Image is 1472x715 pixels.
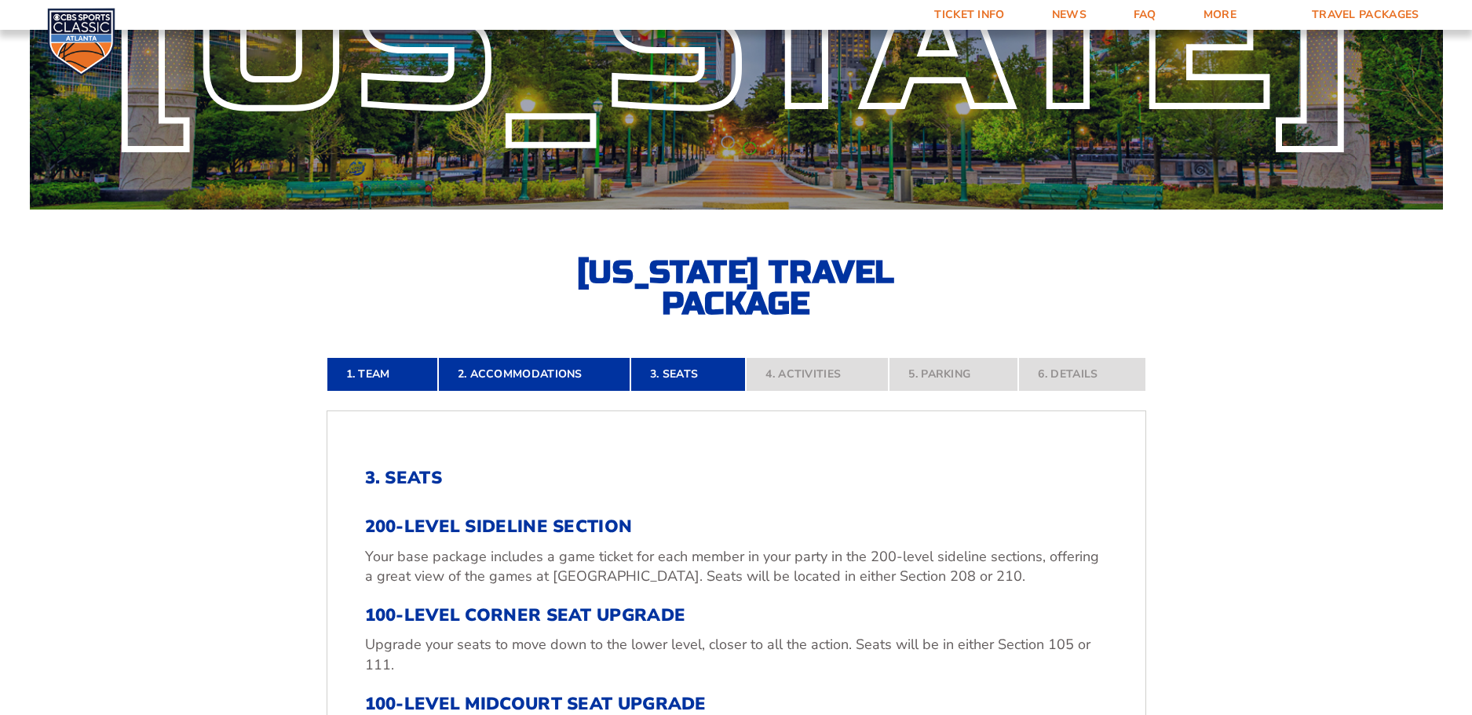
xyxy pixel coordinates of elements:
[365,547,1108,586] p: Your base package includes a game ticket for each member in your party in the 200-level sideline ...
[327,357,438,392] a: 1. Team
[365,635,1108,674] p: Upgrade your seats to move down to the lower level, closer to all the action. Seats will be in ei...
[365,516,1108,537] h3: 200-Level Sideline Section
[47,8,115,76] img: CBS Sports Classic
[365,694,1108,714] h3: 100-Level Midcourt Seat Upgrade
[365,468,1108,488] h2: 3. Seats
[365,605,1108,626] h3: 100-Level Corner Seat Upgrade
[564,257,909,319] h2: [US_STATE] Travel Package
[438,357,630,392] a: 2. Accommodations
